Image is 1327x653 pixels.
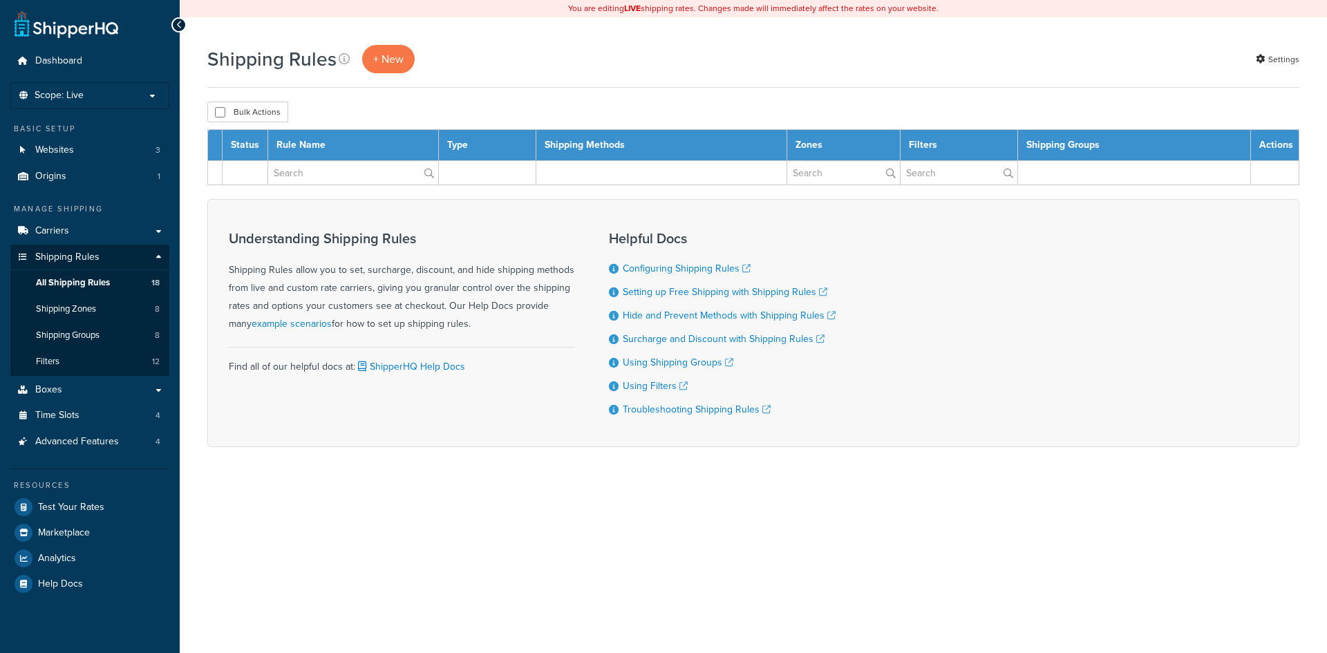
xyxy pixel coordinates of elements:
span: 12 [152,356,160,368]
a: Troubleshooting Shipping Rules [623,402,771,417]
a: Time Slots 4 [10,403,169,428]
span: Boxes [35,384,62,396]
li: Shipping Groups [10,323,169,348]
b: LIVE [624,2,641,15]
th: Filters [901,130,1018,161]
a: Marketplace [10,520,169,545]
span: Filters [36,356,59,368]
a: Advanced Features 4 [10,429,169,455]
a: Shipping Rules [10,245,169,270]
a: example scenarios [252,316,332,331]
span: 8 [155,303,160,315]
li: Shipping Rules [10,245,169,376]
div: Basic Setup [10,123,169,135]
li: Websites [10,138,169,163]
button: Bulk Actions [207,102,288,122]
h3: Understanding Shipping Rules [229,231,574,246]
a: Shipping Groups 8 [10,323,169,348]
span: Advanced Features [35,436,119,448]
li: Time Slots [10,403,169,428]
span: 1 [158,171,160,182]
span: All Shipping Rules [36,277,110,289]
span: Analytics [38,553,76,565]
li: Filters [10,349,169,375]
a: + New [362,45,415,73]
a: Help Docs [10,571,169,596]
h3: Helpful Docs [609,231,836,246]
span: Marketplace [38,527,90,539]
li: Advanced Features [10,429,169,455]
a: Hide and Prevent Methods with Shipping Rules [623,308,836,323]
span: Shipping Zones [36,303,96,315]
th: Actions [1251,130,1299,161]
a: All Shipping Rules 18 [10,270,169,296]
li: Shipping Zones [10,296,169,322]
a: Filters 12 [10,349,169,375]
th: Shipping Methods [536,130,787,161]
a: Surcharge and Discount with Shipping Rules [623,332,825,346]
a: ShipperHQ Home [15,10,118,38]
div: Find all of our helpful docs at: [229,347,574,376]
a: Carriers [10,218,169,244]
th: Shipping Groups [1018,130,1251,161]
th: Type [438,130,536,161]
a: Configuring Shipping Rules [623,261,751,276]
span: 4 [156,410,160,422]
h1: Shipping Rules [207,46,337,73]
input: Search [268,161,438,184]
input: Search [901,161,1017,184]
a: Using Filters [623,379,688,393]
div: Resources [10,480,169,491]
span: + New [373,51,404,67]
div: Shipping Rules allow you to set, surcharge, discount, and hide shipping methods from live and cus... [229,231,574,333]
th: Rule Name [268,130,439,161]
a: Settings [1256,50,1299,69]
span: Help Docs [38,578,83,590]
a: Test Your Rates [10,495,169,520]
span: Shipping Groups [36,330,100,341]
a: Analytics [10,546,169,571]
th: Status [223,130,268,161]
span: Test Your Rates [38,502,104,513]
span: Scope: Live [35,90,84,102]
input: Search [787,161,901,184]
a: Using Shipping Groups [623,355,733,370]
a: Shipping Zones 8 [10,296,169,322]
span: 8 [155,330,160,341]
span: 4 [156,436,160,448]
li: All Shipping Rules [10,270,169,296]
span: Time Slots [35,410,79,422]
th: Zones [787,130,901,161]
a: Boxes [10,377,169,403]
span: Carriers [35,225,69,237]
li: Origins [10,164,169,189]
span: 3 [156,144,160,156]
span: Dashboard [35,55,82,67]
span: Shipping Rules [35,252,100,263]
a: ShipperHQ Help Docs [355,359,465,374]
a: Websites 3 [10,138,169,163]
span: Websites [35,144,74,156]
div: Manage Shipping [10,203,169,215]
span: 18 [151,277,160,289]
a: Origins 1 [10,164,169,189]
a: Setting up Free Shipping with Shipping Rules [623,285,827,299]
span: Origins [35,171,66,182]
a: Dashboard [10,48,169,74]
